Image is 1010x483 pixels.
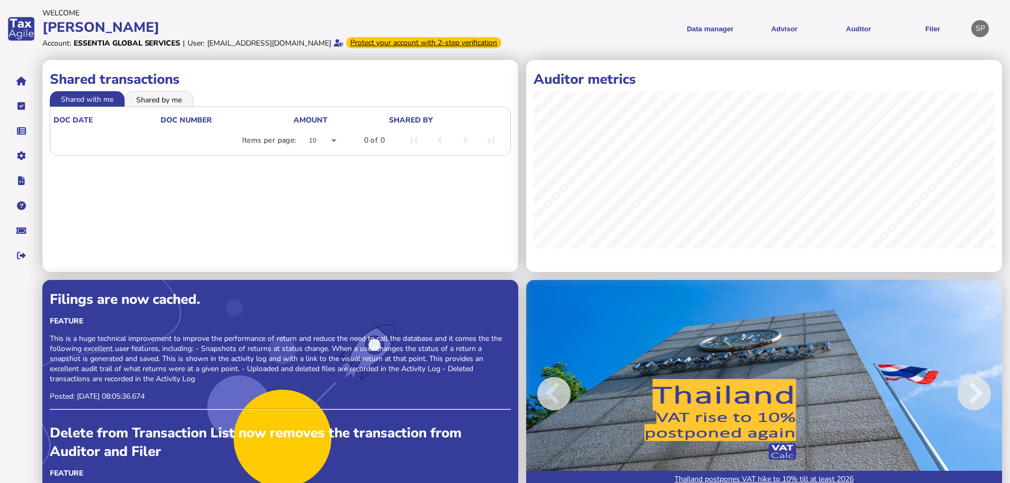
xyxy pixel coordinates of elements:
div: Amount [294,115,388,125]
div: Welcome [42,8,502,18]
div: Feature [50,316,511,326]
div: Items per page: [242,135,296,146]
div: From Oct 1, 2025, 2-step verification will be required to login. Set it up now... [346,37,501,48]
button: Shows a dropdown of Data manager options [677,16,743,42]
button: Filer [899,16,966,42]
div: Feature [50,468,511,478]
li: Shared with me [50,91,125,106]
menu: navigate products [507,16,967,42]
div: doc date [54,115,93,125]
div: doc date [54,115,160,125]
i: Email verified [334,39,343,47]
div: Account: [42,38,71,48]
div: | [183,38,185,48]
li: Shared by me [125,91,193,106]
div: 0 of 0 [364,135,385,146]
div: Delete from Transaction List now removes the transaction from Auditor and Filer [50,424,511,461]
div: shared by [389,115,505,125]
p: Posted: [DATE] 08:05:36.674 [50,391,511,401]
div: Profile settings [971,20,989,38]
button: Sign out [10,244,32,267]
button: Raise a support ticket [10,219,32,242]
button: Auditor [825,16,892,42]
button: Tasks [10,95,32,117]
h1: Shared transactions [50,70,511,89]
button: Developer hub links [10,170,32,192]
div: Essentia Global Services [74,38,180,48]
button: Home [10,70,32,92]
div: Filings are now cached. [50,290,511,309]
h1: Auditor metrics [534,70,995,89]
div: [EMAIL_ADDRESS][DOMAIN_NAME] [207,38,331,48]
button: Manage settings [10,145,32,167]
div: User: [188,38,205,48]
div: Amount [294,115,327,125]
div: [PERSON_NAME] [42,18,502,37]
div: shared by [389,115,433,125]
button: Shows a dropdown of VAT Advisor options [751,16,818,42]
div: doc number [161,115,293,125]
div: doc number [161,115,212,125]
button: Help pages [10,195,32,217]
button: Data manager [10,120,32,142]
p: This is a huge technical improvement to improve the performance of return and reduce the need to ... [50,333,511,384]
